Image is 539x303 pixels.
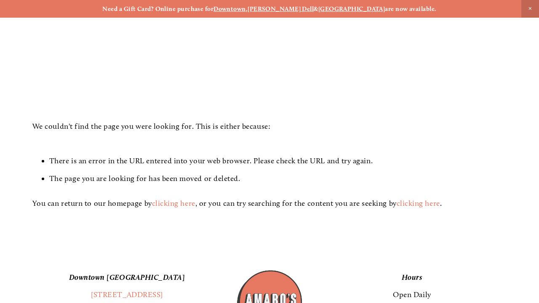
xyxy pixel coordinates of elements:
a: [STREET_ADDRESS] [91,290,163,299]
a: [PERSON_NAME] Dell [248,5,314,13]
strong: are now available. [385,5,436,13]
strong: Need a Gift Card? Online purchase for [102,5,213,13]
em: Downtown [GEOGRAPHIC_DATA] [69,273,185,282]
a: [GEOGRAPHIC_DATA] [318,5,385,13]
a: Downtown [213,5,246,13]
li: The page you are looking for has been moved or deleted. [49,170,507,187]
a: clicking here [152,199,195,208]
strong: , [246,5,248,13]
p: We couldn't find the page you were looking for. This is either because: [32,118,507,135]
em: Hours [402,273,423,282]
a: clicking here [397,199,440,208]
p: You can return to our homepage by , or you can try searching for the content you are seeking by . [32,195,507,212]
strong: & [314,5,318,13]
li: There is an error in the URL entered into your web browser. Please check the URL and try again. [49,152,507,170]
